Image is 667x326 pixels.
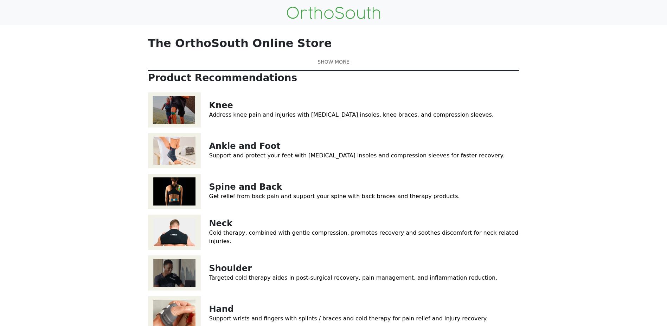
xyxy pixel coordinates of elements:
a: Knee [209,100,233,110]
a: Support wrists and fingers with splints / braces and cold therapy for pain relief and injury reco... [209,315,488,322]
img: Shoulder [148,255,201,291]
img: Ankle and Foot [148,133,201,168]
a: Cold therapy, combined with gentle compression, promotes recovery and soothes discomfort for neck... [209,229,519,244]
p: Product Recommendations [148,72,519,84]
a: Address knee pain and injuries with [MEDICAL_DATA] insoles, knee braces, and compression sleeves. [209,111,494,118]
img: OrthoSouth [287,7,380,19]
img: Spine and Back [148,174,201,209]
a: Shoulder [209,263,252,273]
a: Neck [209,219,233,228]
a: Spine and Back [209,182,282,192]
a: Targeted cold therapy aides in post-surgical recovery, pain management, and inflammation reduction. [209,274,498,281]
p: The OrthoSouth Online Store [148,37,519,50]
a: Support and protect your feet with [MEDICAL_DATA] insoles and compression sleeves for faster reco... [209,152,505,159]
img: Knee [148,92,201,128]
a: Get relief from back pain and support your spine with back braces and therapy products. [209,193,460,200]
a: Ankle and Foot [209,141,281,151]
img: Neck [148,215,201,250]
a: Hand [209,304,234,314]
